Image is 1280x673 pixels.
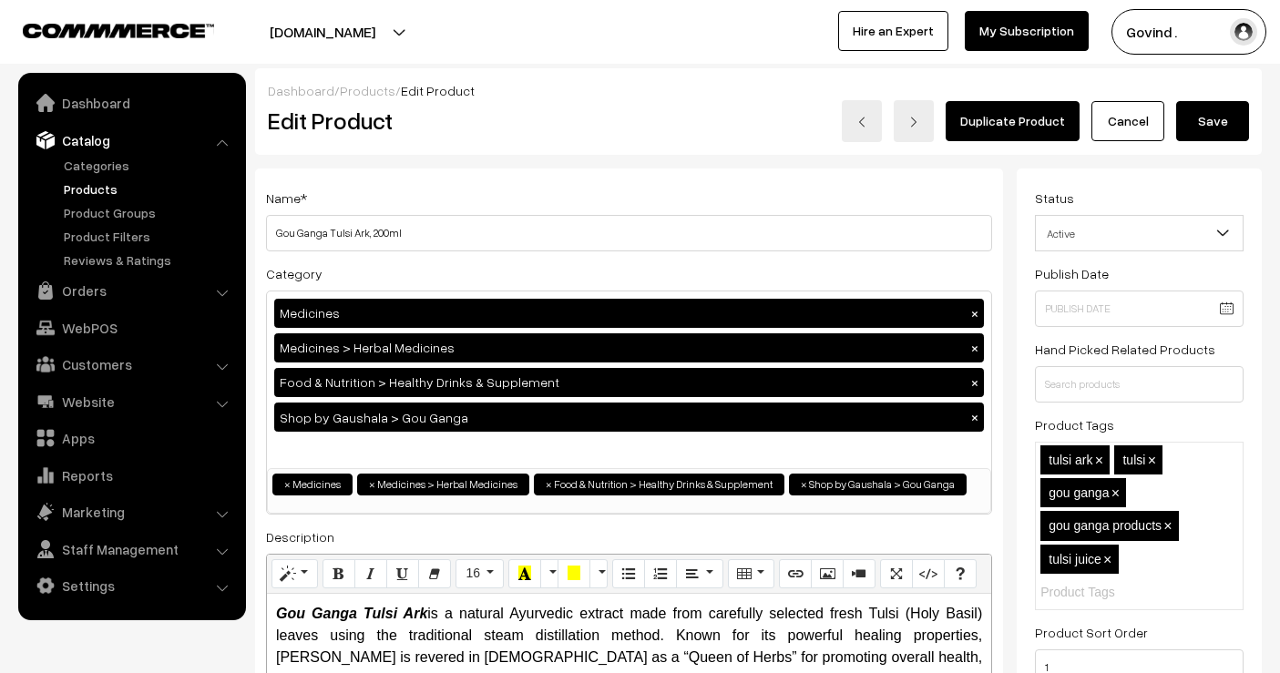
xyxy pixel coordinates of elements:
a: WebPOS [23,311,240,344]
a: Reviews & Ratings [59,250,240,270]
span: × [1163,518,1172,534]
a: Product Groups [59,203,240,222]
a: Dashboard [268,83,334,98]
div: Shop by Gaushala > Gou Ganga [274,403,984,432]
label: Description [266,527,334,546]
span: Edit Product [401,83,475,98]
button: Paragraph [676,559,722,588]
span: × [1148,453,1156,468]
a: My Subscription [965,11,1089,51]
input: Publish Date [1035,291,1244,327]
img: user [1230,18,1257,46]
a: Reports [23,459,240,492]
a: Hire an Expert [838,11,948,51]
a: Website [23,385,240,418]
label: Publish Date [1035,264,1109,283]
a: COMMMERCE [23,18,182,40]
span: Active [1035,215,1244,251]
button: Picture [811,559,844,588]
button: Style [271,559,318,588]
button: More Color [540,559,558,588]
a: Dashboard [23,87,240,119]
a: Duplicate Product [946,101,1080,141]
li: Food & Nutrition > Healthy Drinks & Supplement [534,474,784,495]
span: × [284,476,291,493]
button: × [967,374,983,391]
a: Product Filters [59,227,240,246]
span: × [1095,453,1103,468]
button: Video [843,559,876,588]
button: × [967,305,983,321]
span: gou ganga products [1049,518,1162,533]
a: Staff Management [23,533,240,566]
a: Cancel [1091,101,1164,141]
label: Product Tags [1035,415,1114,434]
button: Recent Color [508,559,541,588]
img: right-arrow.png [908,117,919,127]
button: Unordered list (CTRL+SHIFT+NUM7) [612,559,645,588]
input: Product Tags [1040,583,1200,602]
button: Italic (CTRL+I) [354,559,387,588]
button: Save [1176,101,1249,141]
span: × [1103,552,1111,567]
img: COMMMERCE [23,24,214,37]
li: Shop by Gaushala > Gou Ganga [789,474,967,495]
button: Code View [912,559,945,588]
button: Govind . [1111,9,1266,55]
h2: Edit Product [268,107,660,135]
button: Full Screen [880,559,913,588]
div: / / [268,81,1249,100]
div: Medicines [274,299,984,328]
button: Background Color [558,559,590,588]
div: Medicines > Herbal Medicines [274,333,984,362]
a: Customers [23,348,240,381]
label: Hand Picked Related Products [1035,340,1215,359]
a: Products [59,179,240,199]
label: Name [266,189,307,208]
span: × [1111,485,1120,501]
a: Apps [23,422,240,454]
button: Table [728,559,774,588]
span: tulsi juice [1049,552,1101,566]
a: Marketing [23,495,240,528]
input: Name [266,215,992,251]
a: Settings [23,569,240,602]
span: × [546,476,552,493]
div: Food & Nutrition > Healthy Drinks & Supplement [274,368,984,397]
li: Medicines > Herbal Medicines [357,474,529,495]
label: Status [1035,189,1074,208]
span: gou ganga [1049,485,1109,500]
button: Remove Font Style (CTRL+\) [418,559,451,588]
button: [DOMAIN_NAME] [206,9,439,55]
button: Ordered list (CTRL+SHIFT+NUM8) [644,559,677,588]
button: Underline (CTRL+U) [386,559,419,588]
button: More Color [589,559,608,588]
span: tulsi ark [1049,453,1092,467]
span: Active [1036,218,1243,250]
label: Product Sort Order [1035,623,1148,642]
span: × [369,476,375,493]
button: Bold (CTRL+B) [323,559,355,588]
button: Help [944,559,977,588]
span: tulsi [1122,453,1145,467]
img: left-arrow.png [856,117,867,127]
button: Link (CTRL+K) [779,559,812,588]
i: Gou Ganga Tulsi Ark [276,606,427,621]
button: Font Size [456,559,504,588]
span: 16 [466,566,480,580]
span: × [801,476,807,493]
button: × [967,409,983,425]
a: Orders [23,274,240,307]
input: Search products [1035,366,1244,403]
button: × [967,340,983,356]
li: Medicines [272,474,353,495]
a: Categories [59,156,240,175]
a: Products [340,83,395,98]
a: Catalog [23,124,240,157]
